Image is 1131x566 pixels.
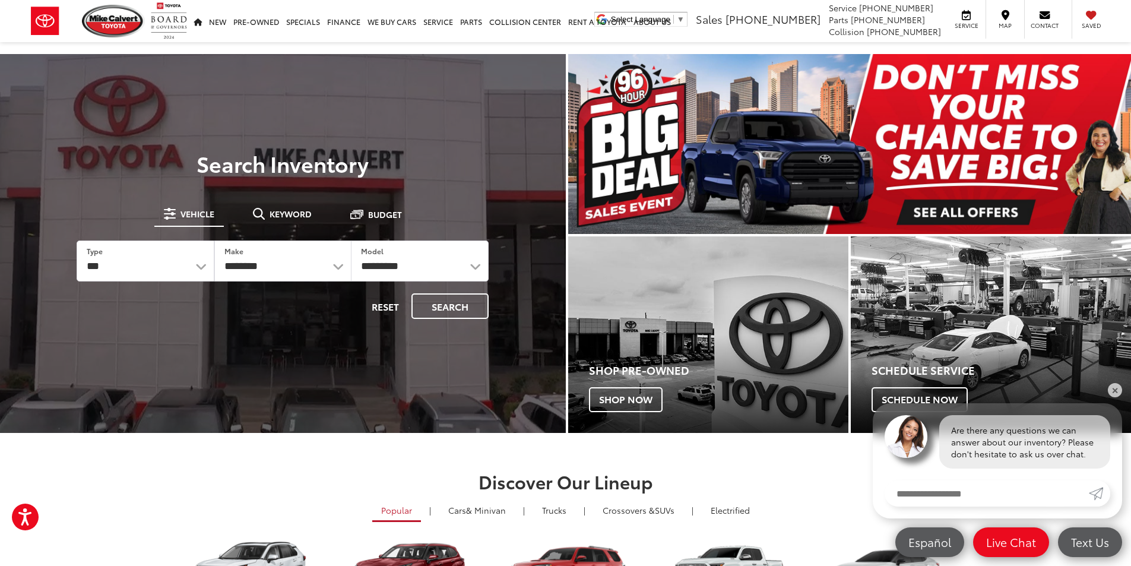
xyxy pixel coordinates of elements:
li: | [426,504,434,516]
a: Live Chat [973,527,1049,557]
a: Español [895,527,964,557]
span: [PHONE_NUMBER] [851,14,925,26]
a: Electrified [702,500,759,520]
span: Schedule Now [872,387,968,412]
span: Collision [829,26,864,37]
span: Service [829,2,857,14]
label: Make [224,246,243,256]
span: & Minivan [466,504,506,516]
span: Contact [1031,21,1059,30]
span: [PHONE_NUMBER] [859,2,933,14]
a: Text Us [1058,527,1122,557]
a: Popular [372,500,421,522]
span: ▼ [677,15,685,24]
span: Español [902,535,957,549]
span: Budget [368,210,402,219]
a: Cars [439,500,515,520]
a: Trucks [533,500,575,520]
span: [PHONE_NUMBER] [726,11,820,27]
img: Agent profile photo [885,415,927,458]
div: Toyota [851,236,1131,433]
li: | [520,504,528,516]
span: Crossovers & [603,504,655,516]
label: Type [87,246,103,256]
span: Live Chat [980,535,1042,549]
button: Search [411,293,489,319]
span: Sales [696,11,723,27]
h2: Discover Our Lineup [147,472,984,491]
span: Map [992,21,1018,30]
span: Keyword [270,210,312,218]
label: Model [361,246,384,256]
button: Reset [362,293,409,319]
h3: Search Inventory [50,151,516,175]
span: Shop Now [589,387,663,412]
span: Parts [829,14,848,26]
span: Text Us [1065,535,1115,549]
a: Shop Pre-Owned Shop Now [568,236,848,433]
input: Enter your message [885,480,1089,507]
li: | [581,504,588,516]
a: Schedule Service Schedule Now [851,236,1131,433]
h4: Shop Pre-Owned [589,365,848,377]
li: | [689,504,696,516]
div: Are there any questions we can answer about our inventory? Please don't hesitate to ask us over c... [939,415,1110,469]
div: Toyota [568,236,848,433]
img: Mike Calvert Toyota [82,5,145,37]
a: SUVs [594,500,683,520]
span: [PHONE_NUMBER] [867,26,941,37]
a: Submit [1089,480,1110,507]
span: Vehicle [180,210,214,218]
span: Service [953,21,980,30]
h4: Schedule Service [872,365,1131,377]
span: Saved [1078,21,1104,30]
